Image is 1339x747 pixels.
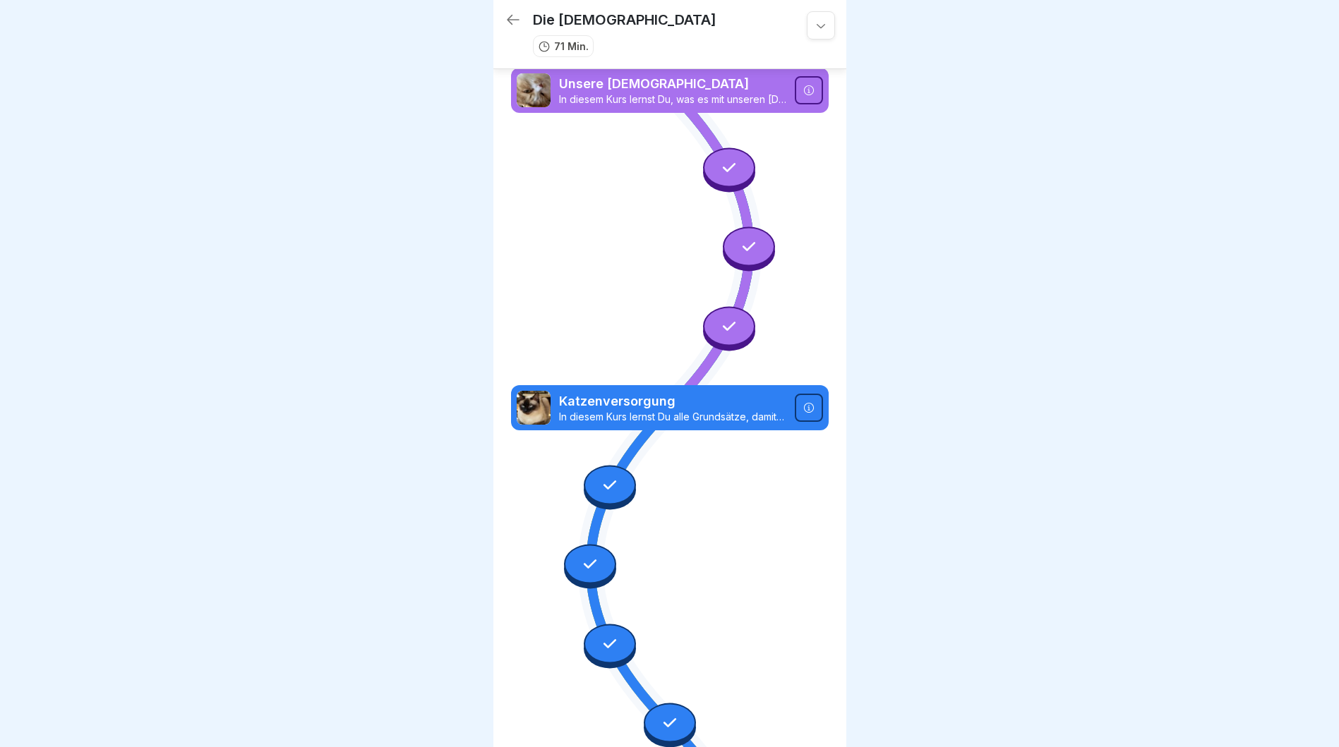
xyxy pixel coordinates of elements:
[533,11,716,28] p: Die [DEMOGRAPHIC_DATA]
[559,411,786,423] p: In diesem Kurs lernst Du alle Grundsätze, damit die Katzen zu jeder Zeit bestens versorgt sind un...
[559,93,786,106] p: In diesem Kurs lernst Du, was es mit unseren [DEMOGRAPHIC_DATA] auf sich hat.
[559,392,786,411] p: Katzenversorgung
[559,75,786,93] p: Unsere [DEMOGRAPHIC_DATA]
[554,39,589,54] p: 71 Min.
[517,391,551,425] img: xm6kh0ygkno3b9579tdjalrr.png
[517,73,551,107] img: y3z6ijle3m8bd306u2bj53xg.png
